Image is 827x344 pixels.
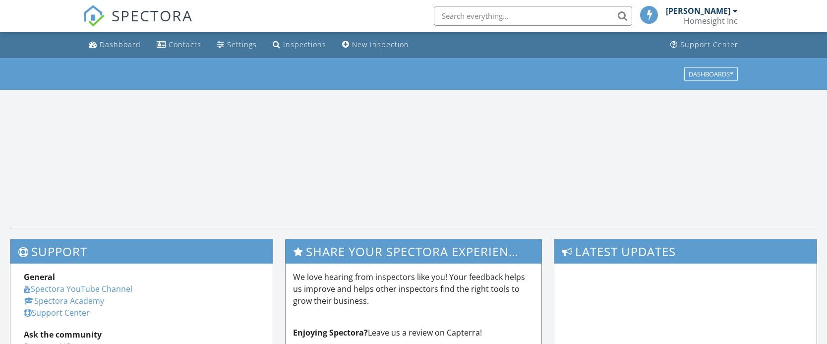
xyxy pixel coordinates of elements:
div: Settings [227,40,257,49]
p: We love hearing from inspectors like you! Your feedback helps us improve and helps other inspecto... [293,271,534,307]
a: Contacts [153,36,205,54]
div: Dashboards [689,70,733,77]
div: Ask the community [24,329,259,341]
h3: Share Your Spectora Experience [286,239,542,264]
strong: General [24,272,55,282]
a: SPECTORA [83,13,193,34]
a: Spectora YouTube Channel [24,283,132,294]
a: Support Center [24,307,90,318]
div: Support Center [680,40,738,49]
img: The Best Home Inspection Software - Spectora [83,5,105,27]
span: SPECTORA [112,5,193,26]
div: Inspections [283,40,326,49]
a: Spectora Academy [24,295,104,306]
p: Leave us a review on Capterra! [293,327,534,339]
h3: Latest Updates [554,239,817,264]
a: Support Center [666,36,742,54]
h3: Support [10,239,273,264]
input: Search everything... [434,6,632,26]
div: New Inspection [352,40,409,49]
div: Contacts [169,40,201,49]
div: Dashboard [100,40,141,49]
a: Inspections [269,36,330,54]
a: Settings [213,36,261,54]
strong: Enjoying Spectora? [293,327,368,338]
a: Dashboard [85,36,145,54]
button: Dashboards [684,67,738,81]
div: [PERSON_NAME] [666,6,730,16]
a: New Inspection [338,36,413,54]
div: Homesight Inc [684,16,738,26]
